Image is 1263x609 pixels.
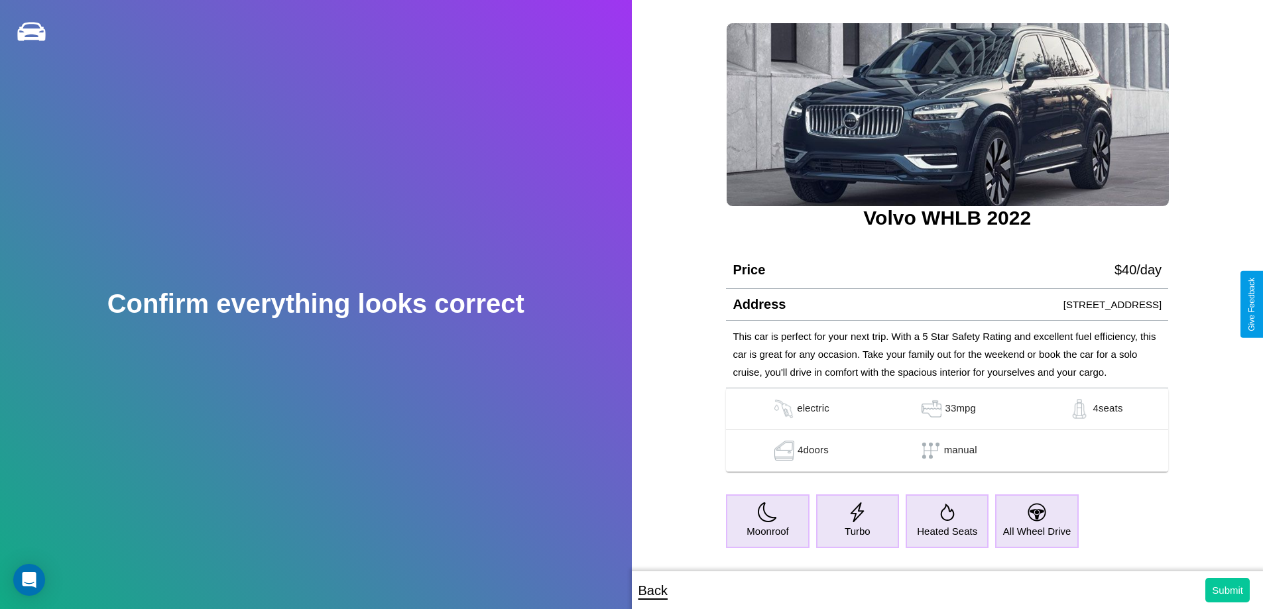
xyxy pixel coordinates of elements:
p: 4 doors [798,441,829,461]
p: electric [797,399,829,419]
p: Turbo [845,522,871,540]
div: Open Intercom Messenger [13,564,45,596]
img: gas [770,399,797,419]
img: gas [771,441,798,461]
img: gas [918,399,945,419]
p: Heated Seats [917,522,977,540]
p: All Wheel Drive [1003,522,1071,540]
div: Give Feedback [1247,278,1256,331]
table: simple table [726,388,1168,472]
p: manual [944,441,977,461]
p: $ 40 /day [1114,258,1162,282]
p: Back [638,579,668,602]
p: Moonroof [747,522,788,540]
h4: Address [733,297,786,312]
img: gas [1066,399,1093,419]
p: 4 seats [1093,399,1122,419]
h4: Price [733,262,765,278]
h3: Volvo WHLB 2022 [726,207,1168,229]
p: This car is perfect for your next trip. With a 5 Star Safety Rating and excellent fuel efficiency... [733,327,1162,381]
p: [STREET_ADDRESS] [1063,296,1162,313]
p: 33 mpg [945,399,976,419]
button: Submit [1205,578,1250,602]
h2: Confirm everything looks correct [107,289,524,319]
